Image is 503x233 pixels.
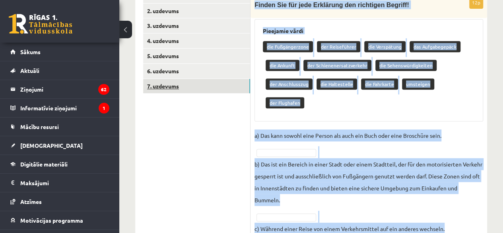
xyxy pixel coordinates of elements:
span: Aktuāli [20,67,39,74]
p: umsteigen [402,78,434,90]
a: 6. uzdevums [143,64,250,78]
p: der Flughafen [266,97,304,108]
p: die Verspätung [364,41,406,52]
legend: Informatīvie ziņojumi [20,99,109,117]
a: 3. uzdevums [143,18,250,33]
span: Mācību resursi [20,123,59,130]
span: Sākums [20,48,41,55]
p: b) Das ist ein Bereich in einer Stadt oder einem Stadtteil, der für den motorisierten Verkehr ges... [254,158,483,206]
p: die Sehenswürdigkeiten [375,60,437,71]
p: das Aufgabegepäck [410,41,460,52]
a: 4. uzdevums [143,33,250,48]
a: Informatīvie ziņojumi1 [10,99,109,117]
a: Mācību resursi [10,117,109,136]
a: Rīgas 1. Tālmācības vidusskola [9,14,72,34]
a: Digitālie materiāli [10,155,109,173]
span: Atzīmes [20,198,42,205]
a: [DEMOGRAPHIC_DATA] [10,136,109,155]
a: 5. uzdevums [143,49,250,63]
span: Motivācijas programma [20,217,83,224]
legend: Maksājumi [20,174,109,192]
p: die Haltestelle [317,78,357,90]
p: die Ankunft [266,60,299,71]
p: a) Das kann sowohl eine Person als auch ein Buch oder eine Broschüre sein. [254,129,441,141]
span: [DEMOGRAPHIC_DATA] [20,142,83,149]
a: Sākums [10,43,109,61]
i: 1 [99,103,109,114]
a: Ziņojumi62 [10,80,109,98]
span: Digitālie materiāli [20,161,68,168]
a: Aktuāli [10,61,109,80]
a: Motivācijas programma [10,211,109,229]
i: 62 [98,84,109,95]
h3: Pieejamie vārdi [263,27,475,34]
p: der Schienenersatzverkehr [303,60,371,71]
p: die Fahrkarte [361,78,398,90]
p: der Anschlusszug [266,78,313,90]
legend: Ziņojumi [20,80,109,98]
a: Atzīmes [10,192,109,211]
a: Maksājumi [10,174,109,192]
p: der Reiseführer [317,41,360,52]
p: die Fußgängerzone [263,41,313,52]
a: 2. uzdevums [143,4,250,18]
span: Finden Sie für jede Erklärung den richtigen Begriff! [254,2,409,8]
a: 7. uzdevums [143,79,250,94]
